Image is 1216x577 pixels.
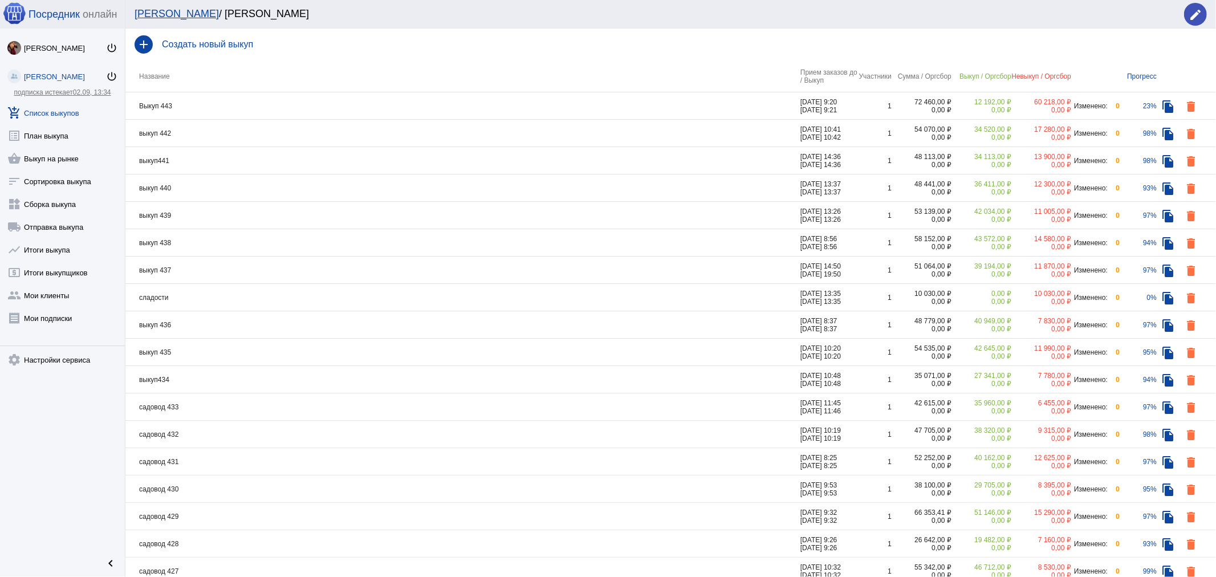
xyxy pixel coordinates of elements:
[1108,430,1120,438] div: 0
[1161,319,1175,332] mat-icon: file_copy
[857,448,892,476] td: 1
[1184,264,1198,278] mat-icon: delete
[1161,510,1175,524] mat-icon: file_copy
[1184,182,1198,196] mat-icon: delete
[800,60,857,92] th: Прием заказов до / Выкуп
[125,476,800,503] td: садовод 430
[1011,133,1071,141] div: 0,00 ₽
[951,563,1011,571] div: 46 712,00 ₽
[951,372,1011,380] div: 27 341,00 ₽
[1011,344,1071,352] div: 11 990,00 ₽
[892,180,951,188] div: 48 441,00 ₽
[951,298,1011,306] div: 0,00 ₽
[892,290,951,298] div: 10 030,00 ₽
[1071,129,1108,137] div: Изменено:
[1120,393,1157,421] td: 97%
[951,270,1011,278] div: 0,00 ₽
[951,380,1011,388] div: 0,00 ₽
[951,352,1011,360] div: 0,00 ₽
[800,92,857,120] td: [DATE] 9:20 [DATE] 9:21
[1011,106,1071,114] div: 0,00 ₽
[1011,407,1071,415] div: 0,00 ₽
[800,174,857,202] td: [DATE] 13:37 [DATE] 13:37
[857,503,892,530] td: 1
[125,421,800,448] td: садовод 432
[892,352,951,360] div: 0,00 ₽
[1184,346,1198,360] mat-icon: delete
[1071,403,1108,411] div: Изменено:
[1071,321,1108,329] div: Изменено:
[951,426,1011,434] div: 38 320,00 ₽
[135,8,1173,20] div: / [PERSON_NAME]
[1011,188,1071,196] div: 0,00 ₽
[892,517,951,525] div: 0,00 ₽
[857,393,892,421] td: 1
[1120,366,1157,393] td: 94%
[1184,155,1198,168] mat-icon: delete
[14,88,111,96] a: подписка истекает02.09, 13:34
[857,339,892,366] td: 1
[1011,399,1071,407] div: 6 455,00 ₽
[892,98,951,106] div: 72 460,00 ₽
[892,133,951,141] div: 0,00 ₽
[1161,291,1175,305] mat-icon: file_copy
[1071,458,1108,466] div: Изменено:
[125,229,800,257] td: выкуп 438
[1071,212,1108,220] div: Изменено:
[1161,155,1175,168] mat-icon: file_copy
[857,530,892,558] td: 1
[1184,373,1198,387] mat-icon: delete
[125,339,800,366] td: выкуп 435
[857,421,892,448] td: 1
[1120,530,1157,558] td: 93%
[951,434,1011,442] div: 0,00 ₽
[7,129,21,143] mat-icon: list_alt
[892,235,951,243] div: 58 152,00 ₽
[1108,266,1120,274] div: 0
[951,462,1011,470] div: 0,00 ₽
[106,71,117,82] mat-icon: power_settings_new
[1120,448,1157,476] td: 97%
[7,106,21,120] mat-icon: add_shopping_cart
[1108,294,1120,302] div: 0
[125,503,800,530] td: садовод 429
[1120,284,1157,311] td: 0%
[951,216,1011,224] div: 0,00 ₽
[1161,456,1175,469] mat-icon: file_copy
[1184,428,1198,442] mat-icon: delete
[1120,476,1157,503] td: 95%
[1184,127,1198,141] mat-icon: delete
[1011,509,1071,517] div: 15 290,00 ₽
[800,311,857,339] td: [DATE] 8:37 [DATE] 8:37
[1108,212,1120,220] div: 0
[951,317,1011,325] div: 40 949,00 ₽
[1011,325,1071,333] div: 0,00 ₽
[951,243,1011,251] div: 0,00 ₽
[892,544,951,552] div: 0,00 ₽
[1120,60,1157,92] th: Прогресс
[1161,483,1175,497] mat-icon: file_copy
[1011,180,1071,188] div: 12 300,00 ₽
[892,243,951,251] div: 0,00 ₽
[951,407,1011,415] div: 0,00 ₽
[1161,182,1175,196] mat-icon: file_copy
[24,44,106,52] div: [PERSON_NAME]
[1011,544,1071,552] div: 0,00 ₽
[892,298,951,306] div: 0,00 ₽
[29,9,80,21] span: Посредник
[857,366,892,393] td: 1
[1120,339,1157,366] td: 95%
[1071,513,1108,521] div: Изменено:
[800,120,857,147] td: [DATE] 10:41 [DATE] 10:42
[1011,380,1071,388] div: 0,00 ₽
[1120,503,1157,530] td: 97%
[3,2,26,25] img: apple-icon-60x60.png
[125,60,800,92] th: Название
[951,325,1011,333] div: 0,00 ₽
[1071,485,1108,493] div: Изменено:
[857,174,892,202] td: 1
[7,152,21,165] mat-icon: shopping_basket
[951,235,1011,243] div: 43 572,00 ₽
[1011,317,1071,325] div: 7 830,00 ₽
[1011,98,1071,106] div: 60 218,00 ₽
